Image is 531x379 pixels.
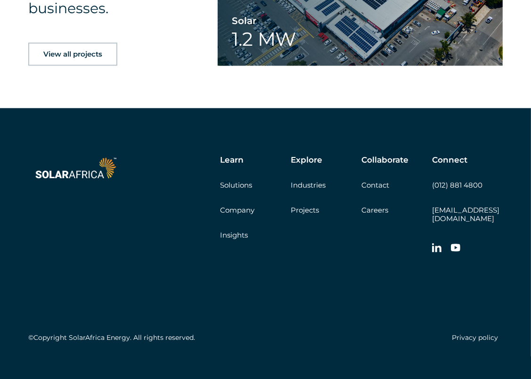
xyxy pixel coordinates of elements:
[43,50,102,58] span: View all projects
[220,181,252,189] a: Solutions
[361,181,389,189] a: Contact
[432,206,499,223] a: [EMAIL_ADDRESS][DOMAIN_NAME]
[28,42,117,66] a: View all projects
[220,206,254,214] a: Company
[291,181,326,189] a: Industries
[28,334,195,342] h5: ©Copyright SolarAfrica Energy. All rights reserved.
[432,181,482,189] a: (012) 881 4800
[220,231,248,239] a: Insights
[220,155,244,165] h5: Learn
[361,206,388,214] a: Careers
[432,155,467,165] h5: Connect
[291,206,319,214] a: Projects
[361,155,408,165] h5: Collaborate
[452,333,498,342] a: Privacy policy
[291,155,322,165] h5: Explore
